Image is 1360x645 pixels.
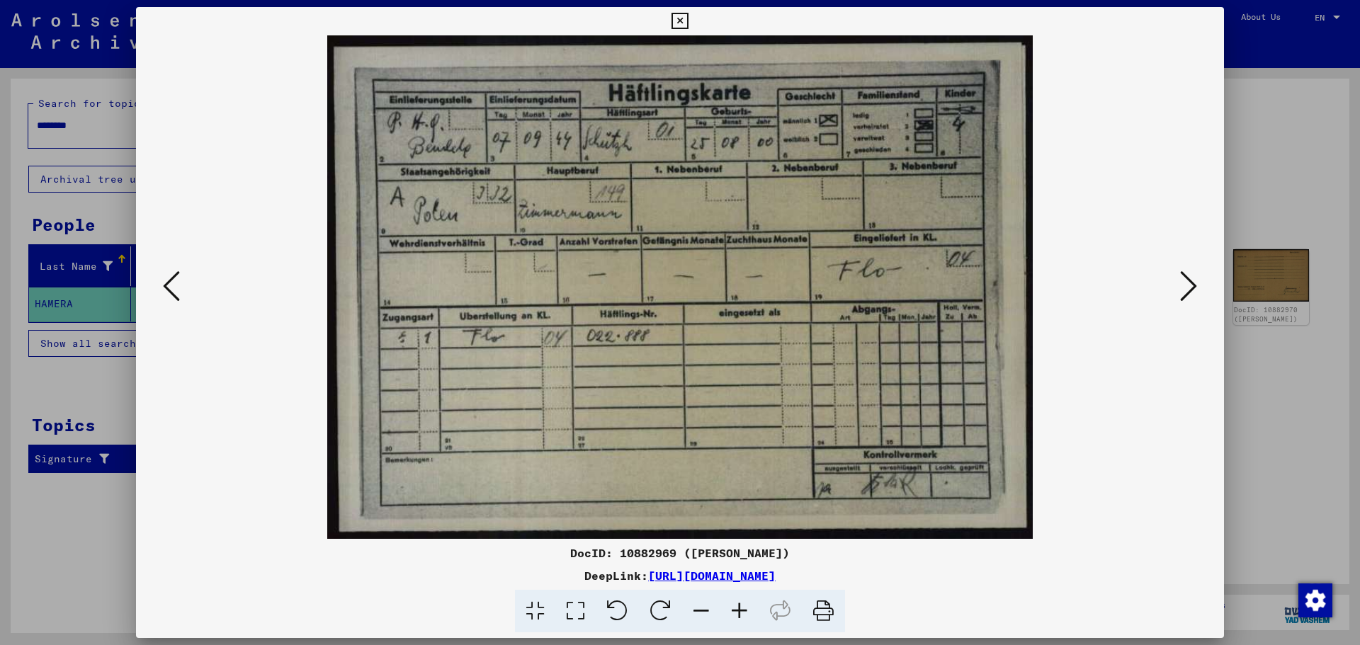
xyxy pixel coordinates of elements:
[184,35,1176,539] img: 001.jpg
[648,569,776,583] a: [URL][DOMAIN_NAME]
[1298,583,1332,617] div: Change consent
[1298,583,1332,617] img: Change consent
[136,567,1224,584] div: DeepLink:
[136,544,1224,561] div: DocID: 10882969 ([PERSON_NAME])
